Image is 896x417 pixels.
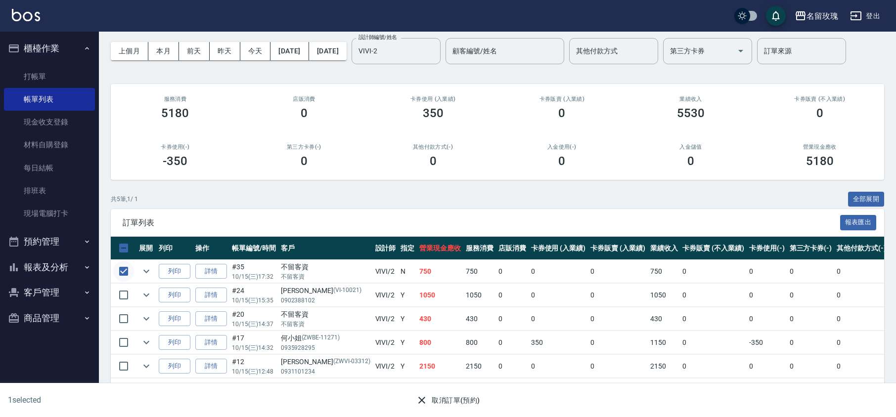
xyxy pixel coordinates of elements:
[210,42,240,60] button: 昨天
[229,260,278,283] td: #35
[301,154,308,168] h3: 0
[846,7,884,25] button: 登出
[496,355,529,378] td: 0
[373,331,399,354] td: VIVI /2
[281,320,370,329] p: 不留客資
[232,343,276,352] p: 10/15 (三) 14:32
[333,286,361,296] p: (VI-10021)
[588,331,648,354] td: 0
[111,195,138,204] p: 共 5 筆, 1 / 1
[638,96,744,102] h2: 業績收入
[767,96,872,102] h2: 卡券販賣 (不入業績)
[4,65,95,88] a: 打帳單
[529,355,588,378] td: 0
[281,272,370,281] p: 不留客資
[509,96,615,102] h2: 卡券販賣 (入業績)
[4,254,95,280] button: 報表及分析
[680,237,746,260] th: 卡券販賣 (不入業績)
[398,260,417,283] td: N
[430,154,437,168] h3: 0
[195,335,227,350] a: 詳情
[139,264,154,279] button: expand row
[463,355,496,378] td: 2150
[496,284,529,307] td: 0
[834,260,889,283] td: 0
[496,307,529,331] td: 0
[412,391,484,410] button: 取消訂單(預約)
[4,202,95,225] a: 現場電腦打卡
[423,106,444,120] h3: 350
[281,296,370,305] p: 0902388102
[373,355,399,378] td: VIVI /2
[680,355,746,378] td: 0
[398,355,417,378] td: Y
[139,288,154,302] button: expand row
[159,359,190,374] button: 列印
[252,96,357,102] h2: 店販消費
[747,331,787,354] td: -350
[463,260,496,283] td: 750
[558,106,565,120] h3: 0
[588,284,648,307] td: 0
[496,331,529,354] td: 0
[747,355,787,378] td: 0
[733,43,749,59] button: Open
[373,237,399,260] th: 設計師
[281,333,370,343] div: 何小姐
[787,237,835,260] th: 第三方卡券(-)
[270,42,309,60] button: [DATE]
[680,331,746,354] td: 0
[4,111,95,133] a: 現金收支登錄
[358,34,397,41] label: 設計師編號/姓名
[680,284,746,307] td: 0
[232,367,276,376] p: 10/15 (三) 12:48
[588,260,648,283] td: 0
[281,367,370,376] p: 0931101234
[195,288,227,303] a: 詳情
[588,355,648,378] td: 0
[229,331,278,354] td: #17
[163,154,187,168] h3: -350
[229,237,278,260] th: 帳單編號/時間
[834,284,889,307] td: 0
[787,284,835,307] td: 0
[302,333,340,343] p: (ZWBE-11271)
[848,192,885,207] button: 全部展開
[195,359,227,374] a: 詳情
[159,264,190,279] button: 列印
[229,284,278,307] td: #24
[787,260,835,283] td: 0
[373,284,399,307] td: VIVI /2
[278,237,373,260] th: 客戶
[4,305,95,331] button: 商品管理
[159,311,190,327] button: 列印
[417,237,463,260] th: 營業現金應收
[834,237,889,260] th: 其他付款方式(-)
[398,284,417,307] td: Y
[648,237,680,260] th: 業績收入
[687,154,694,168] h3: 0
[529,284,588,307] td: 0
[463,237,496,260] th: 服務消費
[139,335,154,350] button: expand row
[680,260,746,283] td: 0
[509,144,615,150] h2: 入金使用(-)
[398,307,417,331] td: Y
[787,355,835,378] td: 0
[747,284,787,307] td: 0
[747,237,787,260] th: 卡券使用(-)
[161,106,189,120] h3: 5180
[638,144,744,150] h2: 入金儲值
[398,237,417,260] th: 指定
[111,42,148,60] button: 上個月
[806,10,838,22] div: 名留玫瑰
[281,309,370,320] div: 不留客資
[463,331,496,354] td: 800
[232,272,276,281] p: 10/15 (三) 17:32
[648,284,680,307] td: 1050
[529,237,588,260] th: 卡券使用 (入業績)
[193,237,229,260] th: 操作
[529,260,588,283] td: 0
[156,237,193,260] th: 列印
[4,36,95,61] button: 櫃檯作業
